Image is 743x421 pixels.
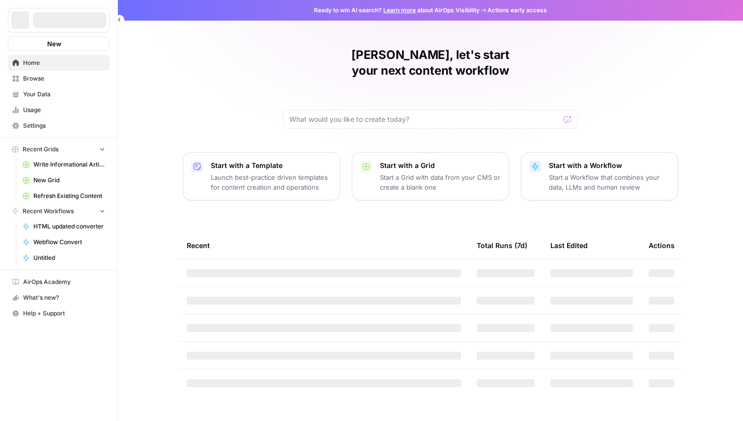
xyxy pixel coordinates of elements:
input: What would you like to create today? [289,114,560,124]
a: HTML updated converter [18,219,110,234]
a: Settings [8,118,110,134]
span: New [47,39,61,49]
a: Your Data [8,86,110,102]
span: Settings [23,121,105,130]
div: What's new? [8,290,109,305]
span: Refresh Existing Content [33,192,105,200]
button: Recent Workflows [8,204,110,219]
div: Total Runs (7d) [477,232,527,259]
a: Browse [8,71,110,86]
span: Webflow Convert [33,238,105,247]
span: New Grid [33,176,105,185]
a: Refresh Existing Content [18,188,110,204]
button: Start with a TemplateLaunch best-practice driven templates for content creation and operations [183,152,340,200]
p: Start a Workflow that combines your data, LLMs and human review [549,172,670,192]
a: Home [8,55,110,71]
p: Start with a Grid [380,161,501,170]
a: Webflow Convert [18,234,110,250]
a: Untitled [18,250,110,266]
a: Learn more [383,6,416,14]
span: Recent Workflows [23,207,74,216]
span: Actions early access [487,6,547,15]
p: Start with a Template [211,161,332,170]
span: HTML updated converter [33,222,105,231]
span: AirOps Academy [23,278,105,286]
button: Help + Support [8,306,110,321]
a: AirOps Academy [8,274,110,290]
p: Start with a Workflow [549,161,670,170]
button: What's new? [8,290,110,306]
span: Browse [23,74,105,83]
a: Usage [8,102,110,118]
button: New [8,36,110,51]
span: Your Data [23,90,105,99]
button: Recent Grids [8,142,110,157]
button: Start with a GridStart a Grid with data from your CMS or create a blank one [352,152,509,200]
span: Write Informational Article [33,160,105,169]
a: Write Informational Article [18,157,110,172]
span: Help + Support [23,309,105,318]
span: Ready to win AI search? about AirOps Visibility [314,6,480,15]
p: Start a Grid with data from your CMS or create a blank one [380,172,501,192]
span: Untitled [33,253,105,262]
span: Home [23,58,105,67]
p: Launch best-practice driven templates for content creation and operations [211,172,332,192]
div: Recent [187,232,461,259]
div: Last Edited [550,232,588,259]
button: Start with a WorkflowStart a Workflow that combines your data, LLMs and human review [521,152,678,200]
div: Actions [649,232,675,259]
span: Usage [23,106,105,114]
span: Recent Grids [23,145,58,154]
a: New Grid [18,172,110,188]
h1: [PERSON_NAME], let's start your next content workflow [283,47,578,79]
